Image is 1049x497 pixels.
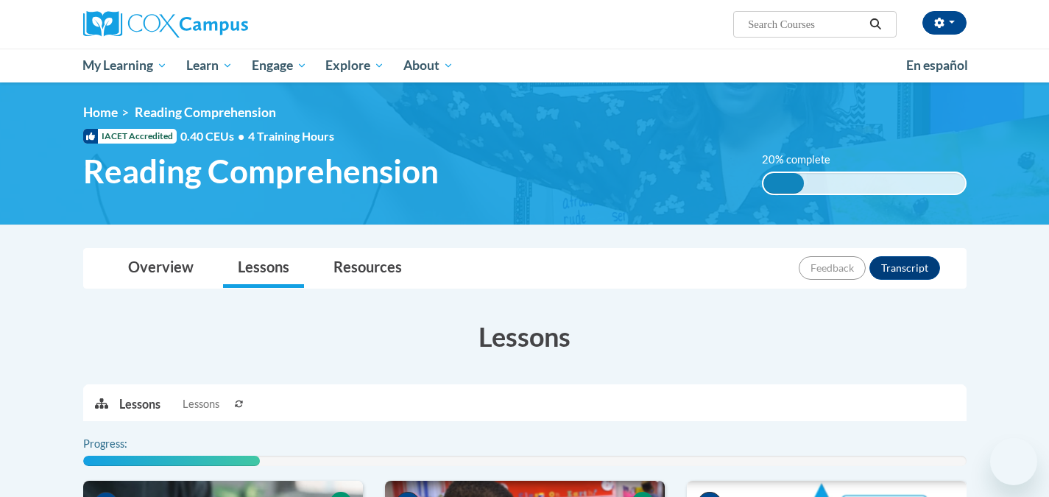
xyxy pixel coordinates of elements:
label: Progress: [83,436,168,452]
span: 0.40 CEUs [180,128,248,144]
a: Learn [177,49,242,82]
span: My Learning [82,57,167,74]
span: Reading Comprehension [135,105,276,120]
button: Transcript [869,256,940,280]
label: 20% complete [762,152,847,168]
a: Engage [242,49,317,82]
a: About [394,49,463,82]
span: Learn [186,57,233,74]
div: Main menu [61,49,989,82]
a: Home [83,105,118,120]
div: 20% complete [763,173,804,194]
img: Cox Campus [83,11,248,38]
a: My Learning [74,49,177,82]
a: Overview [113,249,208,288]
button: Account Settings [922,11,967,35]
span: Reading Comprehension [83,152,439,191]
span: 4 Training Hours [248,129,334,143]
span: Explore [325,57,384,74]
span: • [238,129,244,143]
a: En español [897,50,978,81]
input: Search Courses [746,15,864,33]
a: Resources [319,249,417,288]
a: Lessons [223,249,304,288]
a: Explore [316,49,394,82]
a: Cox Campus [83,11,363,38]
button: Search [864,15,886,33]
iframe: Button to launch messaging window [990,438,1037,485]
button: Feedback [799,256,866,280]
span: IACET Accredited [83,129,177,144]
span: Lessons [183,396,219,412]
p: Lessons [119,396,160,412]
span: En español [906,57,968,73]
h3: Lessons [83,318,967,355]
span: Engage [252,57,307,74]
span: About [403,57,453,74]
